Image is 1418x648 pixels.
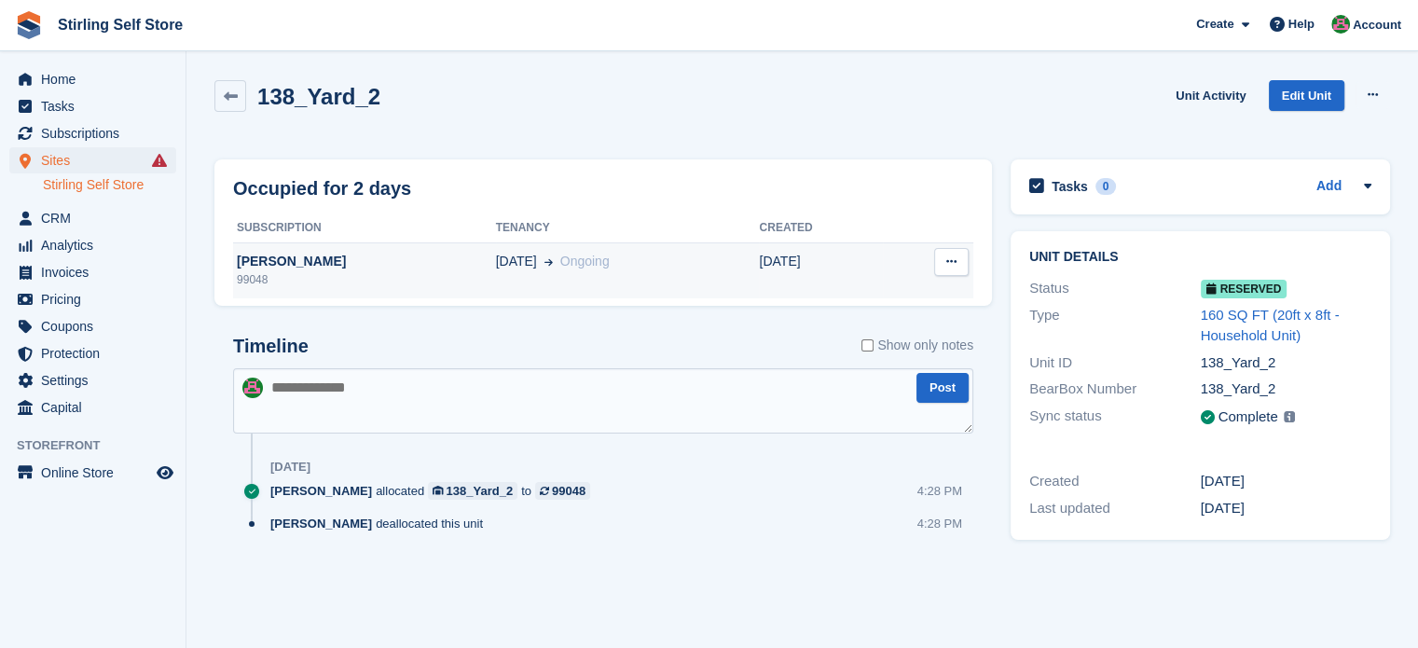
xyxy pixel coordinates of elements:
[41,205,153,231] span: CRM
[1029,250,1371,265] h2: Unit details
[552,482,585,500] div: 99048
[270,460,310,475] div: [DATE]
[496,214,760,243] th: Tenancy
[9,205,176,231] a: menu
[41,367,153,393] span: Settings
[1196,15,1233,34] span: Create
[41,232,153,258] span: Analytics
[41,286,153,312] span: Pricing
[43,176,176,194] a: Stirling Self Store
[41,340,153,366] span: Protection
[1201,352,1372,374] div: 138_Yard_2
[233,271,496,288] div: 99048
[1201,307,1340,344] a: 160 SQ FT (20ft x 8ft - Household Unit)
[9,259,176,285] a: menu
[9,232,176,258] a: menu
[9,66,176,92] a: menu
[916,373,969,404] button: Post
[9,460,176,486] a: menu
[1052,178,1088,195] h2: Tasks
[428,482,517,500] a: 138_Yard_2
[17,436,186,455] span: Storefront
[233,214,496,243] th: Subscription
[9,394,176,421] a: menu
[535,482,590,500] a: 99048
[496,252,537,271] span: [DATE]
[9,367,176,393] a: menu
[233,252,496,271] div: [PERSON_NAME]
[1288,15,1315,34] span: Help
[257,84,380,109] h2: 138_Yard_2
[233,174,411,202] h2: Occupied for 2 days
[861,336,973,355] label: Show only notes
[41,313,153,339] span: Coupons
[270,482,372,500] span: [PERSON_NAME]
[447,482,514,500] div: 138_Yard_2
[759,214,882,243] th: Created
[1168,80,1253,111] a: Unit Activity
[1029,406,1201,429] div: Sync status
[41,394,153,421] span: Capital
[41,259,153,285] span: Invoices
[1201,379,1372,400] div: 138_Yard_2
[154,462,176,484] a: Preview store
[1269,80,1344,111] a: Edit Unit
[1201,498,1372,519] div: [DATE]
[1201,471,1372,492] div: [DATE]
[560,254,610,269] span: Ongoing
[270,515,492,532] div: deallocated this unit
[917,482,962,500] div: 4:28 PM
[1331,15,1350,34] img: Lucy
[41,93,153,119] span: Tasks
[1316,176,1342,198] a: Add
[9,93,176,119] a: menu
[1029,305,1201,347] div: Type
[9,286,176,312] a: menu
[861,336,874,355] input: Show only notes
[9,147,176,173] a: menu
[15,11,43,39] img: stora-icon-8386f47178a22dfd0bd8f6a31ec36ba5ce8667c1dd55bd0f319d3a0aa187defe.svg
[759,242,882,298] td: [DATE]
[1284,411,1295,422] img: icon-info-grey-7440780725fd019a000dd9b08b2336e03edf1995a4989e88bcd33f0948082b44.svg
[1029,278,1201,299] div: Status
[1201,280,1287,298] span: Reserved
[41,66,153,92] span: Home
[41,460,153,486] span: Online Store
[1095,178,1117,195] div: 0
[242,378,263,398] img: Lucy
[1353,16,1401,34] span: Account
[41,147,153,173] span: Sites
[9,340,176,366] a: menu
[1218,407,1278,428] div: Complete
[1029,471,1201,492] div: Created
[1029,352,1201,374] div: Unit ID
[50,9,190,40] a: Stirling Self Store
[917,515,962,532] div: 4:28 PM
[41,120,153,146] span: Subscriptions
[9,313,176,339] a: menu
[152,153,167,168] i: Smart entry sync failures have occurred
[9,120,176,146] a: menu
[233,336,309,357] h2: Timeline
[1029,379,1201,400] div: BearBox Number
[270,515,372,532] span: [PERSON_NAME]
[270,482,599,500] div: allocated to
[1029,498,1201,519] div: Last updated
